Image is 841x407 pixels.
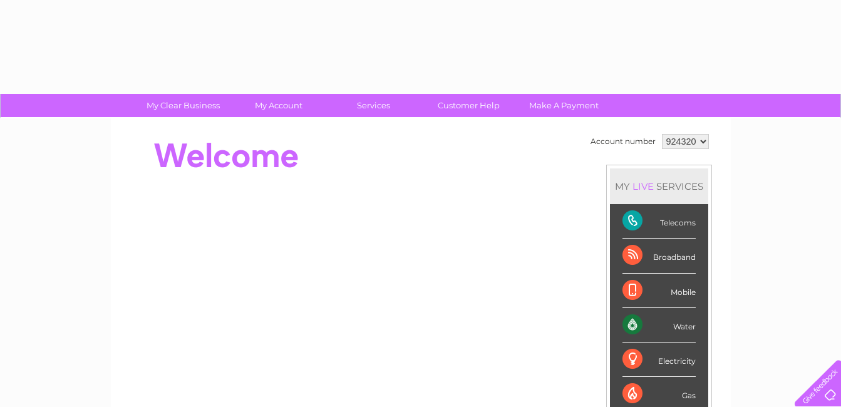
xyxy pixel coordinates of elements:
td: Account number [587,131,659,152]
div: Telecoms [622,204,696,239]
a: Customer Help [417,94,520,117]
a: My Account [227,94,330,117]
a: Services [322,94,425,117]
a: Make A Payment [512,94,616,117]
div: LIVE [630,180,656,192]
a: My Clear Business [132,94,235,117]
div: Broadband [622,239,696,273]
div: Mobile [622,274,696,308]
div: MY SERVICES [610,168,708,204]
div: Electricity [622,343,696,377]
div: Water [622,308,696,343]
